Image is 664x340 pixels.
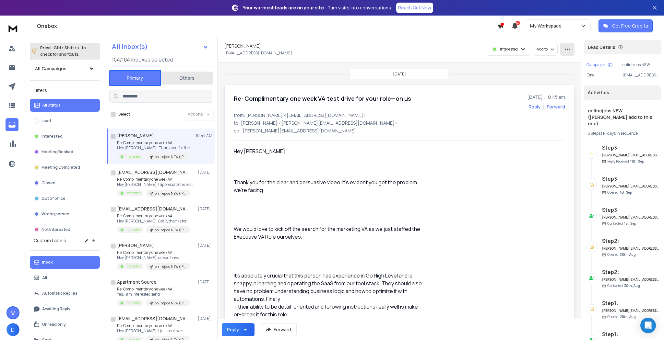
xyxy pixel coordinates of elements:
h1: onlinejobs NEW ([PERSON_NAME] add to this one) [588,108,658,127]
p: [DATE] [393,72,406,77]
span: 14 days in sequence [603,130,638,136]
h6: [PERSON_NAME][EMAIL_ADDRESS][DOMAIN_NAME] [602,153,659,158]
p: Interested [500,47,518,52]
h6: Step 1 : [602,330,659,338]
span: 50 [516,21,520,25]
h6: [PERSON_NAME][EMAIL_ADDRESS][DOMAIN_NAME] [602,215,659,220]
p: Awaiting Reply [42,306,70,312]
button: D [6,323,19,336]
p: [EMAIL_ADDRESS][DOMAIN_NAME] [224,51,292,56]
p: onlinejobs NEW ([PERSON_NAME] add to this one) [155,301,186,306]
p: Closed [41,180,55,186]
button: Inbox [30,256,100,269]
p: [EMAIL_ADDRESS][DOMAIN_NAME] [622,73,659,78]
p: onlinejobs NEW ([PERSON_NAME] add to this one) [155,154,186,159]
button: Others [161,71,213,85]
p: Press to check for shortcuts. [40,45,86,58]
h3: Custom Labels [34,237,66,244]
h6: Step 3 : [602,206,659,214]
button: Meeting Completed [30,161,100,174]
span: 11th, Sep [630,159,644,164]
p: Contacted [607,221,636,226]
h6: Step 3 : [602,144,659,152]
div: | [588,131,658,136]
p: Reach Out Now [398,5,431,11]
h1: All Campaigns [35,65,66,72]
p: All Status [42,103,61,108]
button: Awaiting Reply [30,302,100,315]
p: from: [PERSON_NAME] <[EMAIL_ADDRESS][DOMAIN_NAME]> [234,112,565,119]
p: Get Free Credits [612,23,648,29]
p: [DATE] [198,206,212,211]
p: Add to [537,47,548,52]
div: We would love to kick off the search for the marketing VA as we just staffed the Executive VA Rol... [234,225,423,241]
p: Wrong person [41,211,69,217]
h6: Step 3 : [602,175,659,183]
button: Automatic Replies [30,287,100,300]
strong: Your warmest leads are on your site [243,5,324,11]
div: Forward [547,104,565,110]
p: Re: Complimentary one week VA [117,323,190,328]
p: Reply Received [607,159,644,164]
button: Get Free Credits [599,19,653,32]
span: 3 Steps [588,130,600,136]
p: Opened [607,314,636,319]
p: Interested [125,300,141,305]
h6: [PERSON_NAME][EMAIL_ADDRESS][DOMAIN_NAME] [602,308,659,313]
button: All Inbox(s) [107,40,214,53]
p: Email [587,73,597,78]
button: Not Interested [30,223,100,236]
h1: Onebox [37,22,497,30]
a: Reach Out Now [396,3,433,13]
p: Lead Details [588,44,615,51]
button: Reply [222,323,255,336]
p: Hey [PERSON_NAME], Got it, thanks for [117,219,190,224]
p: [DATE] [198,316,212,321]
p: Re: Complimentary one week VA [117,250,190,255]
h1: Re: Complimentary one week VA test drive for your role—on us [234,94,411,103]
button: Primary [109,70,161,86]
h6: Step 2 : [602,237,659,245]
p: Inbox [42,260,53,265]
p: Hey [PERSON_NAME]! Thank you for the [117,145,190,151]
p: Interested [125,191,141,196]
p: Interested [125,154,141,159]
h3: Inboxes selected [131,56,173,63]
p: All [42,275,47,280]
p: Not Interested [41,227,70,232]
p: Campaign [587,62,605,67]
button: Interested [30,130,100,143]
p: [DATE] [198,279,212,285]
button: Wrong person [30,208,100,221]
div: Reply [227,326,239,333]
p: Automatic Replies [42,291,77,296]
p: Out of office [41,196,65,201]
p: Re: Complimentary one week VA [117,213,190,219]
p: Unread only [42,322,66,327]
button: All Status [30,99,100,112]
p: 10:45 AM [196,133,212,138]
div: It’s absolutely crucial that this person has experience in Go High Level and is snappy in learnin... [234,272,423,318]
p: Opened [607,252,636,257]
p: Meeting Booked [41,149,73,154]
span: 104 / 104 [112,56,130,63]
p: onlinejobs NEW ([PERSON_NAME] add to this one) [155,228,186,232]
p: [PERSON_NAME][EMAIL_ADDRESS][DOMAIN_NAME] [243,128,356,134]
h1: [PERSON_NAME] [224,43,261,49]
span: Ctrl + Shift + k [53,44,80,51]
div: Open Intercom Messenger [640,318,656,333]
p: onlinejobs NEW ([PERSON_NAME] add to this one) [155,264,186,269]
span: 1st, Sep [620,190,632,195]
button: Closed [30,176,100,189]
button: All [30,271,100,284]
p: Re: Complimentary one week VA [117,177,195,182]
p: Hey [PERSON_NAME], do you have [117,255,190,260]
h6: Step 1 : [602,299,659,307]
p: Yes, I am interested send [117,292,190,297]
button: Lead [30,114,100,127]
p: cc: [234,128,240,134]
button: Reply [528,104,541,110]
span: 30th, Aug [624,283,640,288]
